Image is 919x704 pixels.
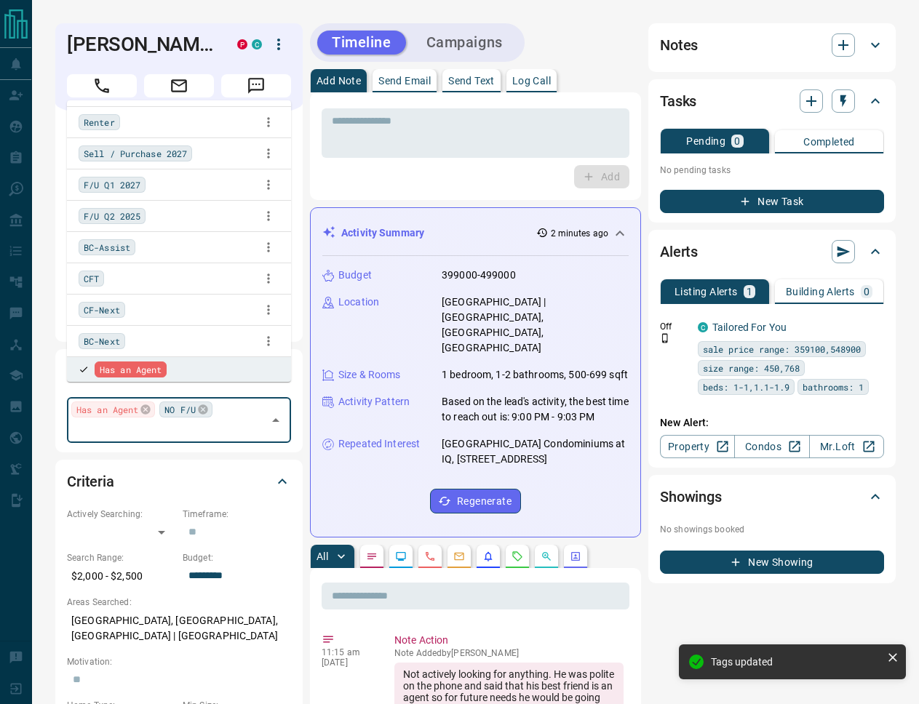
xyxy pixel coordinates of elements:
[164,402,196,417] span: NO F/U
[183,551,291,564] p: Budget:
[183,508,291,521] p: Timeframe:
[67,609,291,648] p: [GEOGRAPHIC_DATA], [GEOGRAPHIC_DATA], [GEOGRAPHIC_DATA] | [GEOGRAPHIC_DATA]
[67,551,175,564] p: Search Range:
[541,551,552,562] svg: Opportunities
[686,136,725,146] p: Pending
[803,137,855,147] p: Completed
[366,551,378,562] svg: Notes
[144,74,214,97] span: Email
[100,362,162,377] span: Has an Agent
[378,76,431,86] p: Send Email
[660,523,884,536] p: No showings booked
[67,33,215,56] h1: [PERSON_NAME]
[252,39,262,49] div: condos.ca
[803,380,864,394] span: bathrooms: 1
[453,551,465,562] svg: Emails
[660,485,722,508] h2: Showings
[71,401,155,417] div: Has an Agent
[448,76,495,86] p: Send Text
[430,489,521,513] button: Regenerate
[84,271,99,286] span: CFT
[84,240,130,255] span: BC-Assist
[84,115,115,129] span: Renter
[570,551,581,562] svg: Agent Actions
[660,234,884,269] div: Alerts
[660,320,689,333] p: Off
[660,84,884,119] div: Tasks
[67,74,137,97] span: Call
[711,656,881,668] div: Tags updated
[747,287,752,297] p: 1
[734,136,740,146] p: 0
[266,410,286,431] button: Close
[338,436,420,452] p: Repeated Interest
[660,240,698,263] h2: Alerts
[67,596,291,609] p: Areas Searched:
[67,470,114,493] h2: Criteria
[512,551,523,562] svg: Requests
[341,225,424,241] p: Activity Summary
[660,28,884,63] div: Notes
[712,321,787,333] a: Tailored For You
[338,394,410,409] p: Activity Pattern
[786,287,855,297] p: Building Alerts
[322,220,629,247] div: Activity Summary2 minutes ago
[159,401,212,417] div: NO F/U
[395,551,407,562] svg: Lead Browsing Activity
[660,159,884,181] p: No pending tasks
[67,508,175,521] p: Actively Searching:
[442,367,628,383] p: 1 bedroom, 1-2 bathrooms, 500-699 sqft
[338,295,379,310] p: Location
[551,227,608,240] p: 2 minutes ago
[76,402,138,417] span: Has an Agent
[67,655,291,668] p: Motivation:
[660,333,670,343] svg: Push Notification Only
[660,415,884,431] p: New Alert:
[442,295,629,356] p: [GEOGRAPHIC_DATA] | [GEOGRAPHIC_DATA], [GEOGRAPHIC_DATA], [GEOGRAPHIC_DATA]
[482,551,494,562] svg: Listing Alerts
[317,551,328,561] p: All
[412,31,517,55] button: Campaigns
[864,287,870,297] p: 0
[660,479,884,514] div: Showings
[322,647,373,657] p: 11:15 am
[394,648,624,658] p: Note Added by [PERSON_NAME]
[660,190,884,213] button: New Task
[237,39,247,49] div: property.ca
[84,146,187,161] span: Sell / Purchase 2027
[660,551,884,574] button: New Showing
[660,89,696,113] h2: Tasks
[442,436,629,467] p: [GEOGRAPHIC_DATA] Condominiums at IQ, [STREET_ADDRESS]
[394,633,624,648] p: Note Action
[84,334,120,348] span: BC-Next
[512,76,551,86] p: Log Call
[698,322,708,332] div: condos.ca
[67,564,175,588] p: $2,000 - $2,500
[442,268,516,283] p: 399000-499000
[84,177,140,192] span: F/U Q1 2027
[675,287,738,297] p: Listing Alerts
[84,303,120,317] span: CF-Next
[424,551,436,562] svg: Calls
[67,464,291,499] div: Criteria
[809,435,884,458] a: Mr.Loft
[703,342,861,356] span: sale price range: 359100,548900
[338,268,372,283] p: Budget
[322,657,373,668] p: [DATE]
[221,74,291,97] span: Message
[317,76,361,86] p: Add Note
[660,33,698,57] h2: Notes
[317,31,406,55] button: Timeline
[703,380,789,394] span: beds: 1-1,1.1-1.9
[703,361,800,375] span: size range: 450,768
[734,435,809,458] a: Condos
[442,394,629,425] p: Based on the lead's activity, the best time to reach out is: 9:00 PM - 9:03 PM
[660,435,735,458] a: Property
[338,367,401,383] p: Size & Rooms
[84,209,140,223] span: F/U Q2 2025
